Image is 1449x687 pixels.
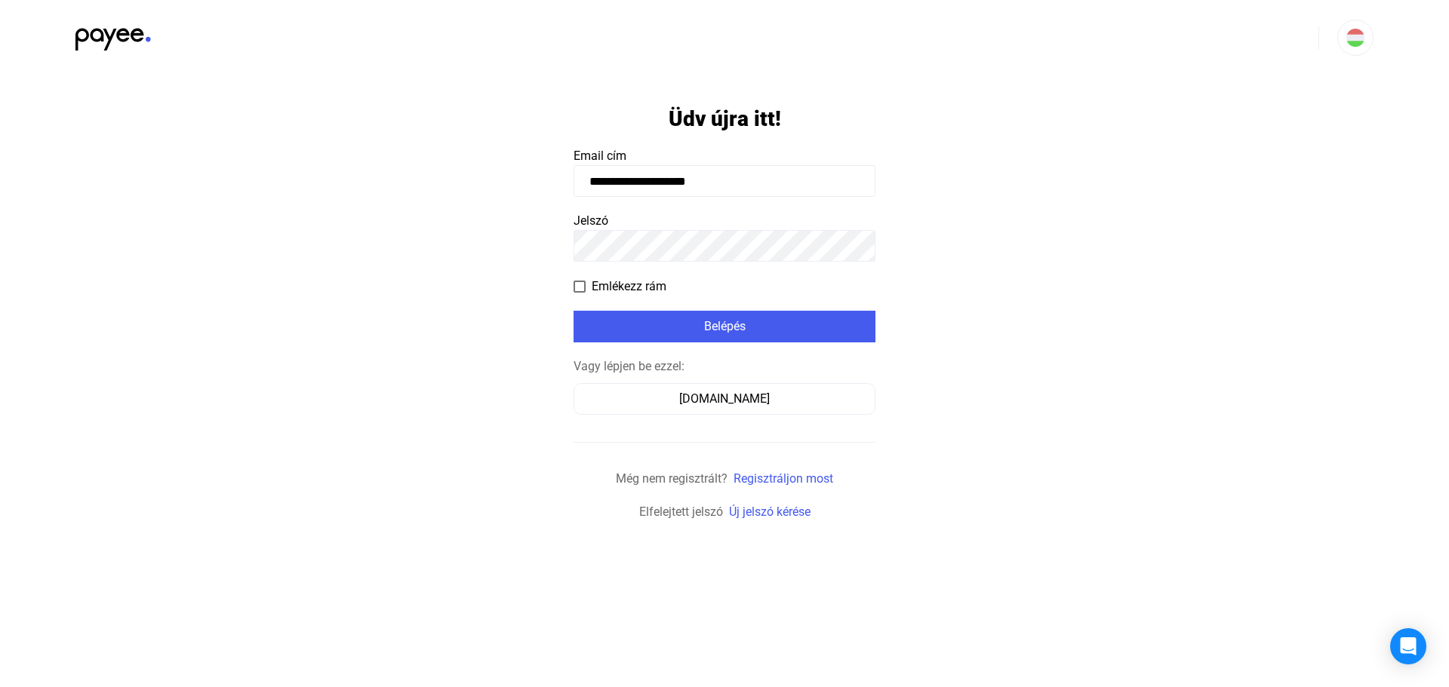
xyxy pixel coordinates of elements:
[574,311,875,342] button: Belépés
[75,20,151,51] img: black-payee-blue-dot.svg
[579,390,870,408] div: [DOMAIN_NAME]
[669,106,781,132] h1: Üdv újra itt!
[639,505,723,519] span: Elfelejtett jelszó
[616,471,728,486] span: Még nem regisztrált?
[574,391,875,406] a: [DOMAIN_NAME]
[1346,29,1364,47] img: HU
[578,317,871,336] div: Belépés
[574,149,626,163] span: Email cím
[1337,20,1374,56] button: HU
[574,213,608,228] span: Jelszó
[1390,628,1426,664] div: Open Intercom Messenger
[729,505,811,519] a: Új jelszó kérése
[592,278,666,296] span: Emlékezz rám
[574,357,875,376] div: Vagy lépjen be ezzel:
[734,471,833,486] a: Regisztráljon most
[574,383,875,415] button: [DOMAIN_NAME]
